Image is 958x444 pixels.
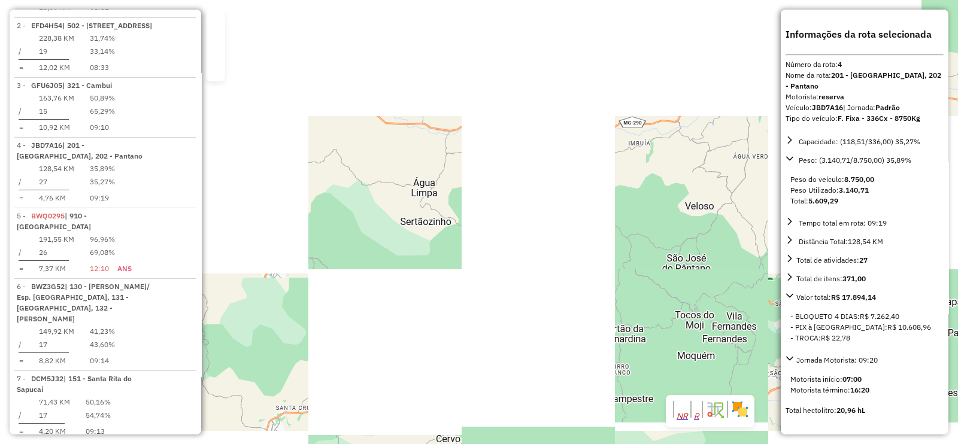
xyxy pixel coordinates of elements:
span: DCM5J32 [31,374,63,383]
div: Veículo: [786,102,944,113]
td: 71,43 KM [38,396,71,408]
span: Exibir rótulo [694,412,699,420]
span: GFU6J05 [31,81,62,90]
td: 09:13 [85,425,111,437]
td: / [18,339,24,351]
td: 12,02 KM [38,62,75,74]
div: Tipo do veículo: [786,113,944,124]
a: Distância Total:128,54 KM [786,235,944,248]
a: Total de atividades:27 [786,253,944,267]
span: | 151 - Santa Rita do Sapucaí [17,374,132,394]
td: 50,16% [85,396,111,408]
div: Peso: (3.140,71/8.750,00) 35,89% [786,169,944,211]
span: Peso: (3.140,71/8.750,00) 35,89% [799,156,911,165]
div: Valor total: [796,292,876,303]
strong: 371,00 [842,274,866,283]
td: = [18,121,24,133]
div: Motorista término: [790,385,939,396]
strong: F. Fixa - 336Cx - 8750Kg [838,114,920,123]
strong: 201 - [GEOGRAPHIC_DATA], 202 - Pantano [786,71,941,90]
span: | Jornada: [843,103,900,112]
a: Exportar sessão [211,34,220,44]
div: - TROCA: [790,333,939,343]
div: Motorista início: [790,374,939,385]
td: = [18,62,24,74]
a: Peso: (3.140,71/8.750,00) 35,89% [786,153,944,167]
span: Total de atividades: [796,256,868,264]
td: 149,92 KM [38,326,75,337]
td: 43,60% [89,339,116,351]
td: 15 [38,105,75,117]
td: / [18,176,24,188]
strong: R$ 17.894,14 [831,293,876,302]
td: 54,74% [85,409,111,421]
strong: JBD7A16 [812,103,843,112]
strong: Padrão [875,103,900,112]
span: | 502 - [STREET_ADDRESS] [62,21,152,30]
td: = [18,355,24,367]
strong: 8.750,00 [844,175,874,184]
span: EFD4H54 [31,21,62,30]
em: R [694,412,699,421]
a: Nova sessão e pesquisa [211,15,220,25]
td: 8,82 KM [38,355,75,367]
span: 5 - [17,211,91,231]
div: - BLOQUETO 4 DIAS: [790,311,939,322]
span: 4 - [17,141,143,160]
span: | 130 - [PERSON_NAME]/ Esp. [GEOGRAPHIC_DATA], 131 - [GEOGRAPHIC_DATA], 132 - [PERSON_NAME] [17,282,150,323]
em: NR [677,412,688,421]
span: BWZ3G52 [31,282,65,291]
td: 163,76 KM [38,92,75,104]
td: 09:14 [89,355,116,367]
span: 7 - [17,374,132,394]
td: / [18,45,24,57]
strong: 20,96 hL [836,406,865,415]
td: 65,29% [89,105,116,117]
td: 191,55 KM [38,233,75,245]
td: 27 [38,176,75,188]
span: 6 - [17,282,150,323]
span: 2 - [17,21,152,30]
td: 19 [38,45,75,57]
span: | 321 - Cambui [62,81,112,90]
td: / [18,105,24,117]
div: Número da rota: [786,59,944,70]
td: 17 [38,409,71,421]
td: 31,74% [89,32,116,44]
div: Total hectolitro: [786,405,944,416]
a: Valor total:R$ 17.894,14 [786,290,944,304]
div: Valor total:R$ 17.894,14 [786,306,944,348]
td: 35,89% [89,163,116,175]
strong: 16:20 [850,385,869,394]
span: JBD7A16 [31,141,62,150]
td: 33,14% [89,45,116,57]
div: - PIX à [GEOGRAPHIC_DATA]: [790,322,939,333]
span: Ocultar NR [677,412,688,420]
span: Capacidade: (118,51/336,00) 35,27% [799,137,920,146]
td: 4,76 KM [38,192,75,204]
td: 12:10 [89,263,116,275]
div: Jornada Motorista: 09:20 [796,355,878,366]
td: = [18,425,24,437]
span: 3 - [17,81,112,90]
div: Total de itens: [796,273,866,284]
div: Total: [790,196,939,206]
td: / [18,247,24,259]
strong: 27 [859,256,868,264]
span: R$ 10.608,96 [887,323,931,332]
td: 4,20 KM [38,425,71,437]
td: / [18,409,24,421]
td: 128,54 KM [38,163,75,175]
div: Nome da rota: [786,70,944,92]
td: 69,08% [89,247,116,259]
img: Fluxo de ruas [705,400,724,419]
td: 17 [38,339,75,351]
strong: 07:00 [842,375,862,384]
td: 96,96% [89,233,116,245]
a: Total de itens:371,00 [786,272,944,285]
td: 26 [38,247,75,259]
td: 7,37 KM [38,263,75,275]
div: Jornada Motorista: 09:20 [786,369,944,400]
span: 128,54 KM [848,237,883,246]
span: R$ 7.262,40 [860,312,899,321]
